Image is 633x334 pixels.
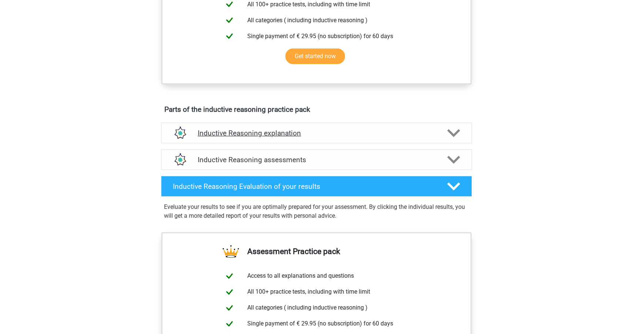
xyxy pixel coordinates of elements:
h4: Inductive Reasoning assessments [198,156,435,164]
img: inductive reasoning assessments [170,150,189,169]
a: Get started now [285,49,345,64]
a: assessments Inductive Reasoning assessments [158,149,475,170]
h4: Inductive Reasoning Evaluation of your results [173,182,435,191]
a: Inductive Reasoning Evaluation of your results [158,176,475,197]
h4: Inductive Reasoning explanation [198,129,435,137]
a: explanations Inductive Reasoning explanation [158,123,475,143]
img: inductive reasoning explanations [170,124,189,143]
h4: Parts of the inductive reasoning practice pack [164,105,469,114]
p: Eveluate your results to see if you are optimally prepared for your assessment. By clicking the i... [164,203,469,220]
